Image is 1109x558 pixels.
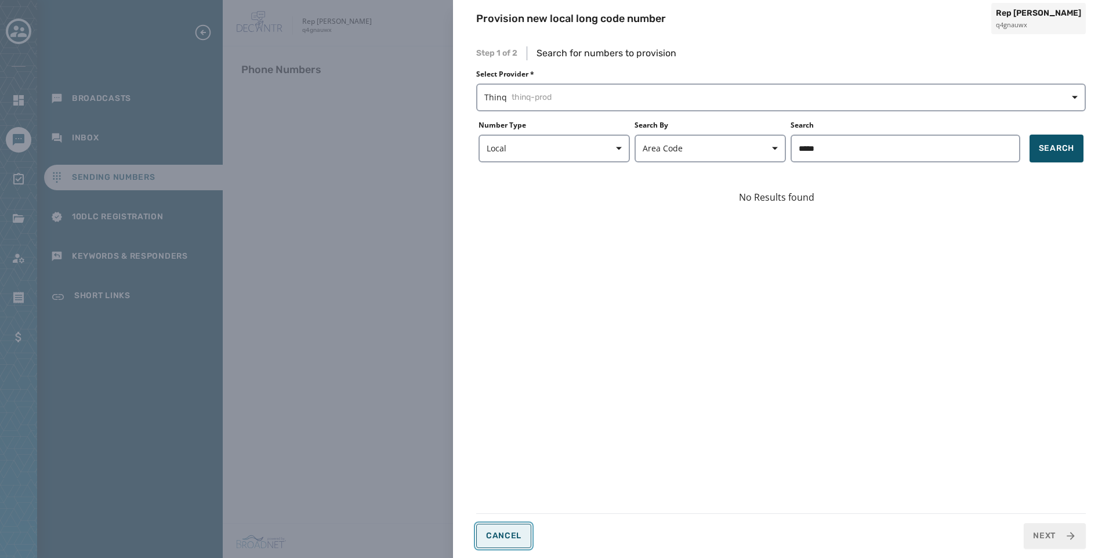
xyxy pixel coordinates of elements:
label: Number Type [479,121,630,130]
button: Search [1030,135,1083,162]
button: Local [479,135,630,162]
span: Next [1033,530,1056,542]
span: Search [1039,143,1074,154]
label: Search By [635,121,786,130]
span: Rep [PERSON_NAME] [996,8,1081,19]
span: q4gnauwx [996,20,1081,30]
label: Search [791,121,1020,130]
button: Area Code [635,135,786,162]
button: Next [1024,523,1086,549]
p: No Results found [739,190,814,204]
span: Local [487,143,622,154]
p: Search for numbers to provision [537,46,676,60]
button: Thinqthinq-prod [476,84,1086,111]
span: thinq-prod [512,92,552,103]
span: Step 1 of 2 [476,48,517,59]
label: Select Provider * [476,70,1086,79]
span: Thinq [484,92,1078,103]
button: Cancel [476,524,531,548]
span: Area Code [643,143,778,154]
h2: Provision new local long code number [476,10,666,27]
span: Cancel [486,531,521,541]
